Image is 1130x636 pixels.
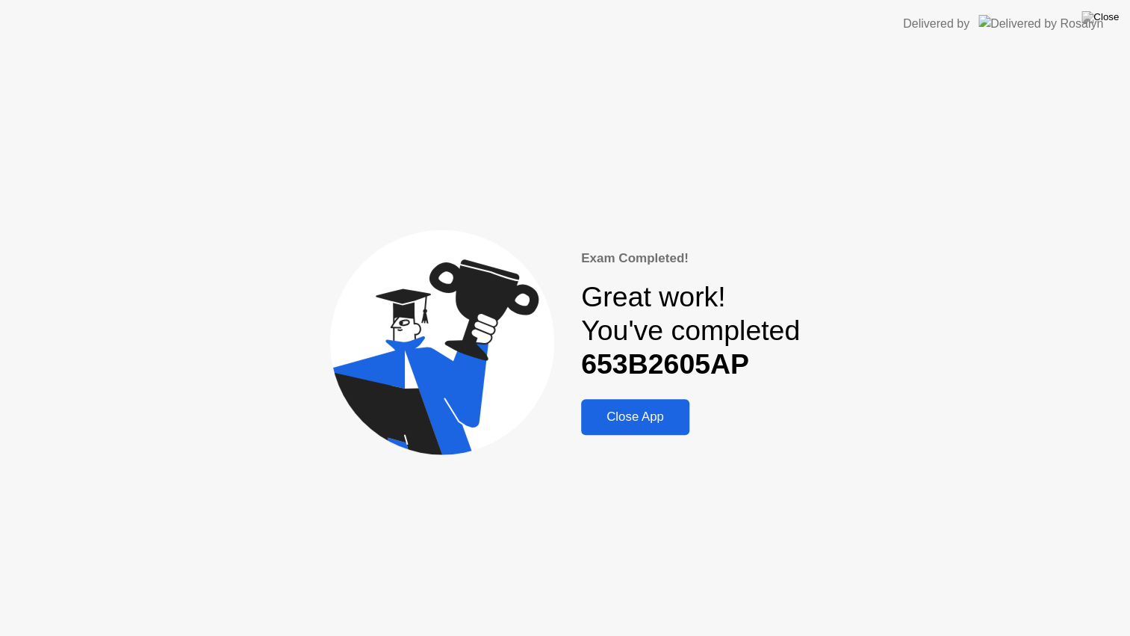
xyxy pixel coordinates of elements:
[903,15,969,33] div: Delivered by
[581,348,749,380] b: 653B2605AP
[581,280,800,381] div: Great work! You've completed
[581,399,689,435] button: Close App
[1081,11,1119,23] img: Close
[978,15,1103,32] img: Delivered by Rosalyn
[581,249,800,268] div: Exam Completed!
[586,410,685,424] div: Close App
